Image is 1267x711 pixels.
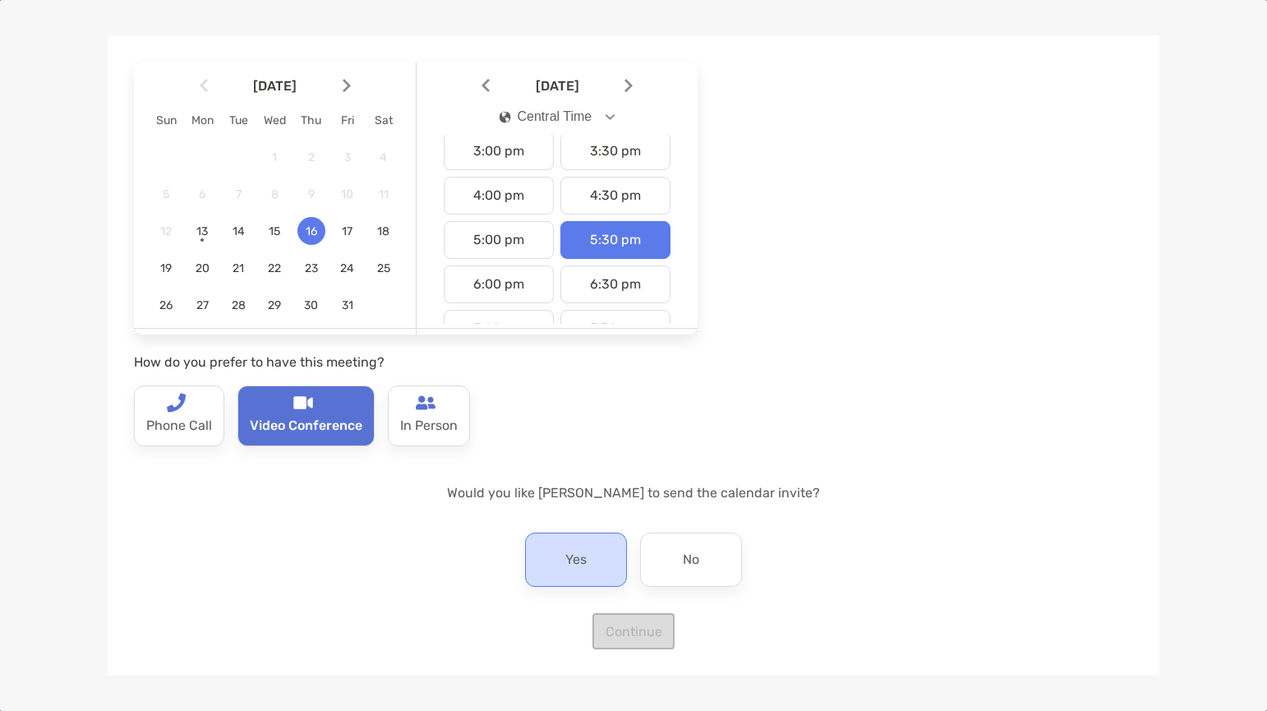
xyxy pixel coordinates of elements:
[370,150,398,164] span: 4
[260,261,288,275] span: 22
[260,298,288,312] span: 29
[560,265,670,303] div: 6:30 pm
[486,98,629,136] button: iconCentral Time
[260,150,288,164] span: 1
[200,79,208,93] img: Arrow icon
[152,224,180,238] span: 12
[297,224,325,238] span: 16
[297,261,325,275] span: 23
[297,187,325,201] span: 9
[297,150,325,164] span: 2
[184,113,220,127] div: Mon
[560,221,670,259] div: 5:30 pm
[343,79,351,93] img: Arrow icon
[683,547,699,573] p: No
[148,113,184,127] div: Sun
[188,187,216,201] span: 6
[329,113,366,127] div: Fri
[444,177,554,215] div: 4:00 pm
[334,150,362,164] span: 3
[370,187,398,201] span: 11
[293,113,329,127] div: Thu
[224,187,252,201] span: 7
[493,78,621,94] span: [DATE]
[260,187,288,201] span: 8
[565,547,587,573] p: Yes
[500,111,511,123] img: icon
[134,482,1133,503] p: Would you like [PERSON_NAME] to send the calendar invite?
[624,79,633,93] img: Arrow icon
[370,261,398,275] span: 25
[224,224,252,238] span: 14
[146,413,212,439] p: Phone Call
[224,261,252,275] span: 21
[166,393,186,413] img: type-call
[560,132,670,170] div: 3:30 pm
[606,114,615,120] img: Open dropdown arrow
[188,298,216,312] span: 27
[366,113,402,127] div: Sat
[444,265,554,303] div: 6:00 pm
[444,132,554,170] div: 3:00 pm
[260,224,288,238] span: 15
[188,261,216,275] span: 20
[188,224,216,238] span: 13
[400,413,458,439] p: In Person
[334,224,362,238] span: 17
[297,298,325,312] span: 30
[560,310,670,348] div: 7:30 pm
[444,221,554,259] div: 5:00 pm
[481,79,490,93] img: Arrow icon
[334,298,362,312] span: 31
[334,261,362,275] span: 24
[134,352,698,372] p: How do you prefer to have this meeting?
[152,298,180,312] span: 26
[416,393,435,413] img: type-call
[152,261,180,275] span: 19
[293,393,313,413] img: type-call
[250,413,362,439] p: Video Conference
[256,113,293,127] div: Wed
[152,187,180,201] span: 5
[444,310,554,348] div: 7:00 pm
[560,177,670,215] div: 4:30 pm
[334,187,362,201] span: 10
[370,224,398,238] span: 18
[224,298,252,312] span: 28
[500,109,592,124] div: Central Time
[220,113,256,127] div: Tue
[211,78,339,94] span: [DATE]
